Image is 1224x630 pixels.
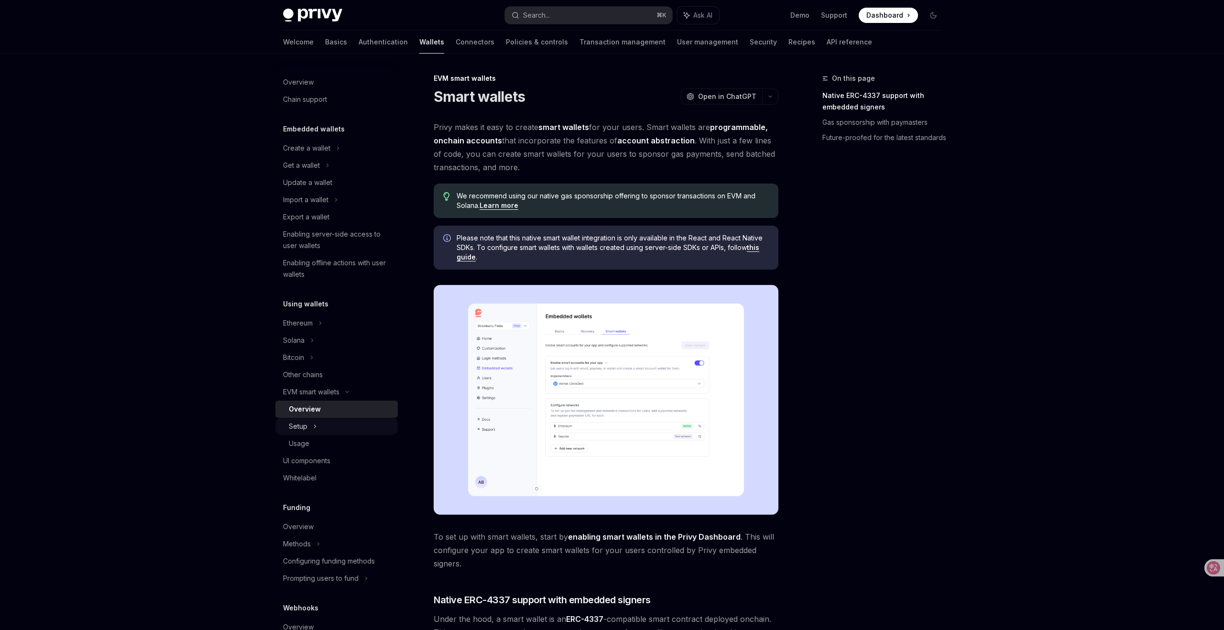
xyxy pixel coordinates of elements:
div: Create a wallet [283,142,330,154]
div: Prompting users to fund [283,573,359,584]
div: Enabling server-side access to user wallets [283,228,392,251]
div: Other chains [283,369,323,380]
button: Toggle dark mode [926,8,941,23]
div: Chain support [283,94,327,105]
a: Gas sponsorship with paymasters [822,115,949,130]
a: Other chains [275,366,398,383]
a: Wallets [419,31,444,54]
a: Export a wallet [275,208,398,226]
a: API reference [827,31,872,54]
a: Configuring funding methods [275,553,398,570]
span: To set up with smart wallets, start by . This will configure your app to create smart wallets for... [434,530,778,570]
a: Recipes [788,31,815,54]
a: enabling smart wallets in the Privy Dashboard [568,532,741,542]
div: Whitelabel [283,472,317,484]
a: Transaction management [579,31,666,54]
a: Enabling server-side access to user wallets [275,226,398,254]
a: Chain support [275,91,398,108]
h1: Smart wallets [434,88,525,105]
h5: Using wallets [283,298,328,310]
span: Privy makes it easy to create for your users. Smart wallets are that incorporate the features of ... [434,120,778,174]
a: Support [821,11,847,20]
button: Open in ChatGPT [680,88,762,105]
div: Import a wallet [283,194,328,206]
svg: Info [443,234,453,244]
a: account abstraction [617,136,695,146]
span: Ask AI [693,11,712,20]
a: Whitelabel [275,469,398,487]
div: Bitcoin [283,352,304,363]
div: Update a wallet [283,177,332,188]
a: Security [750,31,777,54]
strong: smart wallets [538,122,589,132]
a: Overview [275,518,398,535]
span: ⌘ K [656,11,667,19]
a: Authentication [359,31,408,54]
a: Learn more [480,201,518,210]
div: Setup [289,421,307,432]
a: Basics [325,31,347,54]
span: On this page [832,73,875,84]
a: Overview [275,401,398,418]
h5: Embedded wallets [283,123,345,135]
div: Search... [523,10,550,21]
button: Search...⌘K [505,7,672,24]
a: UI components [275,452,398,469]
div: EVM smart wallets [283,386,339,398]
span: Please note that this native smart wallet integration is only available in the React and React Na... [457,233,769,262]
a: ERC-4337 [566,614,603,624]
div: EVM smart wallets [434,74,778,83]
div: Overview [283,76,314,88]
a: Usage [275,435,398,452]
span: Open in ChatGPT [698,92,756,101]
div: Get a wallet [283,160,320,171]
span: Dashboard [866,11,903,20]
div: Overview [289,403,321,415]
div: Methods [283,538,311,550]
h5: Webhooks [283,602,318,614]
div: Enabling offline actions with user wallets [283,257,392,280]
div: Usage [289,438,309,449]
span: Native ERC-4337 support with embedded signers [434,593,651,607]
a: Connectors [456,31,494,54]
svg: Tip [443,192,450,201]
div: Export a wallet [283,211,329,223]
a: Native ERC-4337 support with embedded signers [822,88,949,115]
h5: Funding [283,502,310,513]
a: Demo [790,11,809,20]
img: Sample enable smart wallets [434,285,778,515]
a: User management [677,31,738,54]
a: Enabling offline actions with user wallets [275,254,398,283]
a: Policies & controls [506,31,568,54]
a: Overview [275,74,398,91]
a: Update a wallet [275,174,398,191]
a: Welcome [283,31,314,54]
a: Dashboard [859,8,918,23]
div: Overview [283,521,314,532]
div: Ethereum [283,317,313,329]
div: Solana [283,335,305,346]
button: Ask AI [677,7,719,24]
span: We recommend using our native gas sponsorship offering to sponsor transactions on EVM and Solana. [457,191,769,210]
img: dark logo [283,9,342,22]
a: Future-proofed for the latest standards [822,130,949,145]
div: Configuring funding methods [283,555,375,567]
div: UI components [283,455,330,467]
